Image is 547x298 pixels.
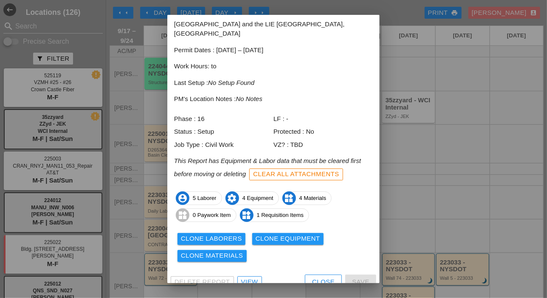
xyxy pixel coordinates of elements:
i: account_circle [176,191,189,205]
button: Clone Laborers [178,233,245,245]
span: 0 Paywork Item [176,208,236,222]
div: Clone Equipment [256,234,320,244]
a: View [237,276,262,288]
button: Clear All Attachments [249,169,343,180]
i: No Setup Found [208,79,254,86]
span: 1 Requisition Items [240,208,309,222]
i: widgets [240,208,254,222]
span: 5 Laborer [176,191,222,205]
div: Clone Laborers [181,234,242,244]
i: settings [226,191,239,205]
div: Clone Materials [181,251,243,261]
div: View [241,277,258,287]
i: This Report has Equipment & Labor data that must be cleared first before moving or deleting [174,157,361,177]
div: VZ? : TBD [273,140,373,150]
div: Close [312,277,335,287]
button: Clone Equipment [252,233,324,245]
p: PM's Location Notes : [174,94,373,104]
p: Last Setup : [174,78,373,88]
div: Clear All Attachments [253,169,339,179]
p: [GEOGRAPHIC_DATA] and the LIE [GEOGRAPHIC_DATA], [GEOGRAPHIC_DATA] [174,20,373,39]
div: Job Type : Civil Work [174,140,273,150]
span: 4 Equipment [226,191,279,205]
button: Clone Materials [178,250,247,262]
p: Work Hours: to [174,62,373,71]
i: No Notes [236,95,262,102]
button: Close [305,275,342,290]
div: Phase : 16 [174,114,273,124]
div: LF : - [273,114,373,124]
div: Status : Setup [174,127,273,137]
i: widgets [176,208,189,222]
p: Permit Dates : [DATE] – [DATE] [174,45,373,55]
span: 4 Materials [283,191,332,205]
div: Protected : No [273,127,373,137]
i: widgets [282,191,296,205]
